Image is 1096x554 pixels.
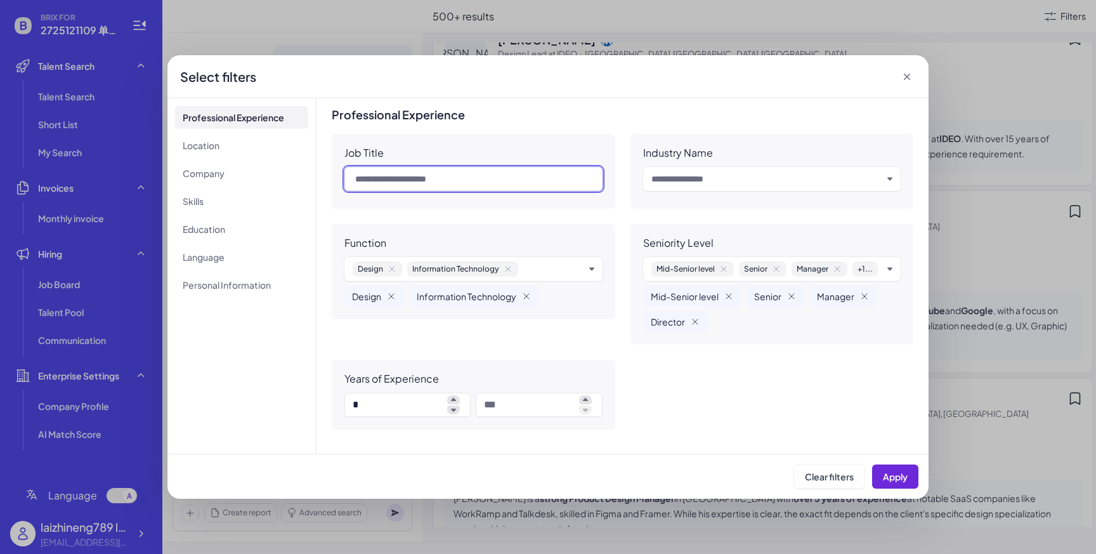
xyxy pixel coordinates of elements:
button: Remove Manager [859,291,870,301]
span: Mid-Senior level [651,290,719,303]
button: Clear filters [794,465,864,489]
span: Design [352,290,381,303]
li: Personal Information [175,274,308,296]
button: Mid-Senior levelSeniorManager+1... [651,261,883,277]
div: Job Title [344,147,384,159]
span: Information Technology [417,290,516,303]
button: Remove Director [690,317,700,327]
button: Remove Information Technology [521,291,532,301]
div: Industry Name [643,147,713,159]
li: Location [175,134,308,157]
span: + 1 ... [852,261,878,277]
div: Years of Experience [344,373,439,385]
span: Apply [883,471,908,482]
span: Information Technology [407,261,518,277]
li: Company [175,162,308,185]
span: Manager [792,261,847,277]
span: Senior [754,290,781,303]
li: Skills [175,190,308,213]
div: Select filters [180,68,256,86]
button: Remove Design [386,291,396,301]
h3: Professional Experience [332,109,913,121]
li: Education [175,218,308,241]
button: DesignInformation Technology [353,261,518,277]
span: Senior [739,261,786,277]
button: Apply [872,465,918,489]
button: Remove Senior [786,291,797,301]
span: Mid-Senior level [651,261,734,277]
li: Professional Experience [175,106,308,129]
li: Language [175,246,308,268]
span: Clear filters [805,471,854,482]
div: Seniority Level [643,237,714,249]
button: Remove Mid-Senior level [724,291,734,301]
span: Design [353,261,402,277]
span: Director [651,315,685,328]
div: Function [344,237,386,249]
span: Manager [817,290,854,303]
